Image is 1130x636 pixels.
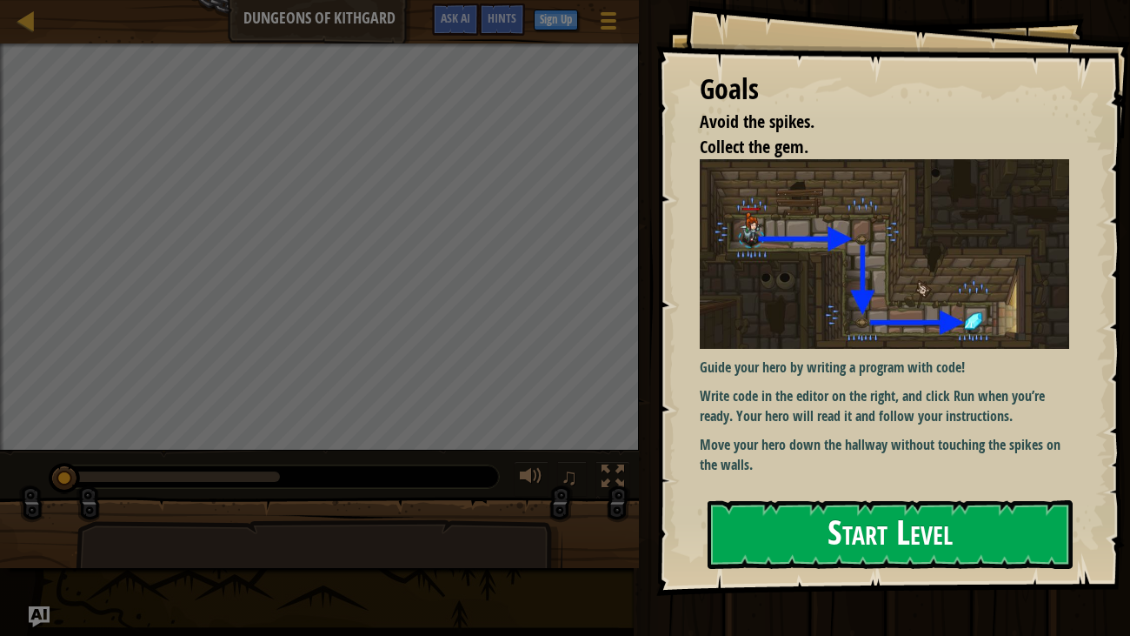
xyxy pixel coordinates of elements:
[587,3,630,44] button: Show game menu
[561,464,578,490] span: ♫
[700,386,1070,426] p: Write code in the editor on the right, and click Run when you’re ready. Your hero will read it an...
[700,70,1070,110] div: Goals
[700,358,1070,378] p: Guide your hero by writing a program with code!
[700,110,814,133] span: Avoid the spikes.
[708,500,1073,569] button: Start Level
[557,461,587,497] button: ♫
[514,461,548,497] button: Adjust volume
[678,135,1066,160] li: Collect the gem.
[441,10,470,26] span: Ask AI
[534,10,578,30] button: Sign Up
[595,461,630,497] button: Toggle fullscreen
[432,3,479,36] button: Ask AI
[700,135,808,158] span: Collect the gem.
[700,159,1070,349] img: Dungeons of kithgard
[488,10,516,26] span: Hints
[29,606,50,627] button: Ask AI
[700,435,1070,475] p: Move your hero down the hallway without touching the spikes on the walls.
[678,110,1066,135] li: Avoid the spikes.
